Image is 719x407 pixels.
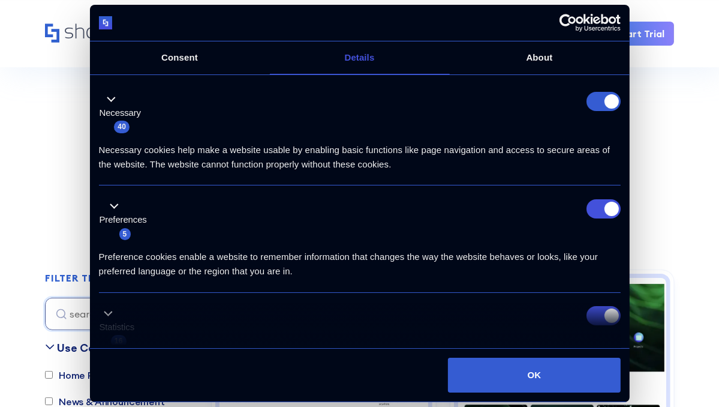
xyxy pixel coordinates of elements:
button: Preferences (5) [99,199,154,241]
a: Consent [90,41,270,74]
img: logo [99,16,113,30]
span: 5 [119,228,131,240]
a: Usercentrics Cookiebot - opens in a new window [516,14,621,32]
div: FILTER TEMPLATES [45,273,142,283]
label: Statistics [100,321,135,334]
input: Home Pages [45,371,53,379]
label: Necessary [100,106,142,120]
span: 40 [114,121,130,133]
button: Necessary (40) [99,92,149,134]
button: Statistics (16) [99,306,142,348]
label: Preferences [100,213,147,227]
label: Home Pages [45,368,115,382]
h2: Site, intranet, and page templates built for modern SharePoint Intranet. [45,128,674,139]
a: About [450,41,630,74]
input: News & Announcement [45,397,53,405]
a: Home [45,23,157,44]
a: Start Trial [606,22,674,46]
button: OK [448,358,620,393]
div: Necessary cookies help make a website usable by enabling basic functions like page navigation and... [99,134,621,172]
div: Preference cookies enable a website to remember information that changes the way the website beha... [99,241,621,279]
div: Use Case [57,340,108,356]
input: search all templates [45,298,195,330]
span: 16 [111,335,127,347]
p: Explore dozens of SharePoint templates — install fast and customize without code. [45,114,674,128]
a: Details [270,41,450,74]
